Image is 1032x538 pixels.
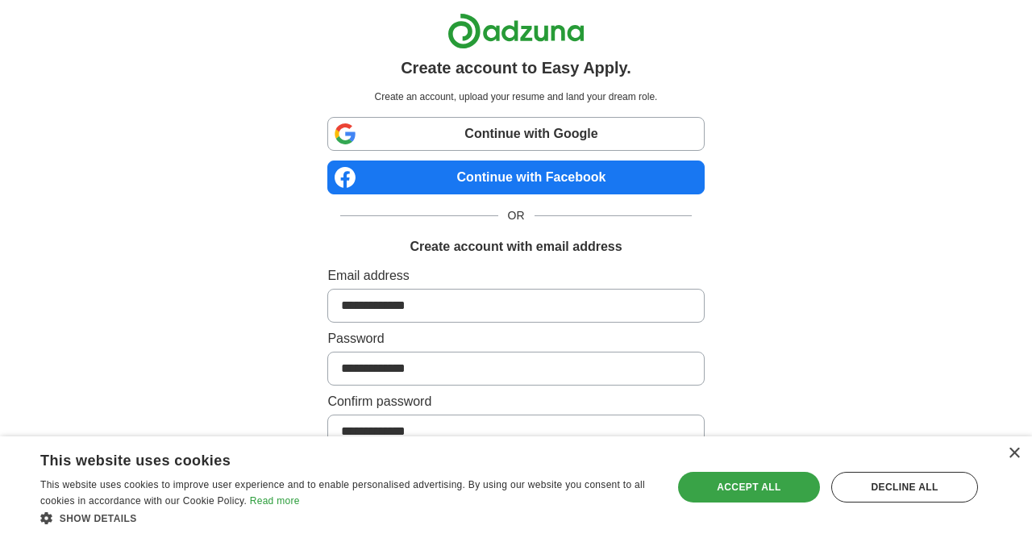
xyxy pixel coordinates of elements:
a: Continue with Google [327,117,704,151]
h1: Create account to Easy Apply. [401,56,631,80]
a: Read more, opens a new window [250,495,300,507]
label: Confirm password [327,392,704,411]
img: Adzuna logo [447,13,585,49]
span: OR [498,207,535,224]
div: Decline all [831,472,978,503]
p: Create an account, upload your resume and land your dream role. [331,90,701,104]
div: Accept all [678,472,820,503]
span: This website uses cookies to improve user experience and to enable personalised advertising. By u... [40,479,645,507]
span: Show details [60,513,137,524]
div: This website uses cookies [40,446,614,470]
div: Show details [40,510,654,526]
label: Password [327,329,704,348]
h1: Create account with email address [410,237,622,256]
a: Continue with Facebook [327,161,704,194]
label: Email address [327,266,704,286]
div: Close [1008,448,1020,460]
